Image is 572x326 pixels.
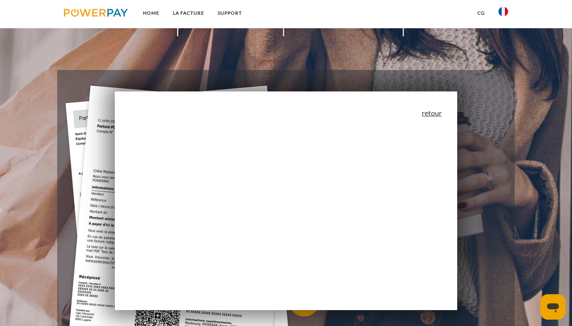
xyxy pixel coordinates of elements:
[166,6,211,20] a: LA FACTURE
[422,109,442,116] a: retour
[64,9,128,17] img: logo-powerpay.svg
[499,7,508,16] img: fr
[471,6,492,20] a: CG
[540,294,566,320] iframe: Bouton de lancement de la fenêtre de messagerie
[136,6,166,20] a: Home
[288,285,495,316] button: Centre d'assistance
[211,6,249,20] a: Support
